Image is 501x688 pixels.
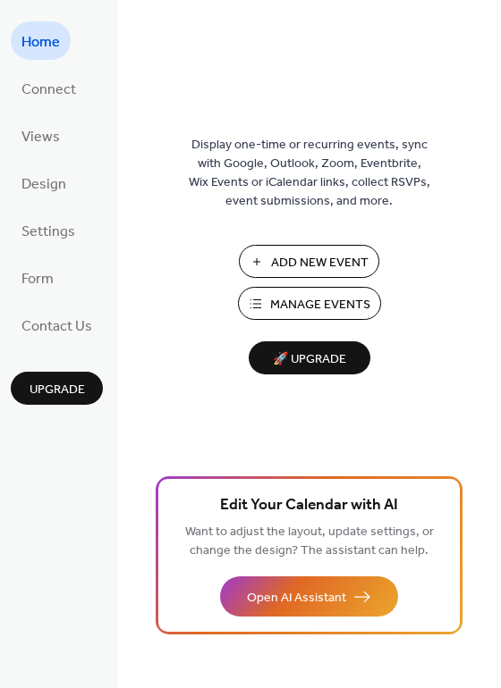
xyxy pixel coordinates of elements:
[239,245,379,278] button: Add New Event
[11,258,64,297] a: Form
[189,136,430,211] span: Display one-time or recurring events, sync with Google, Outlook, Zoom, Eventbrite, Wix Events or ...
[249,341,370,374] button: 🚀 Upgrade
[21,171,66,198] span: Design
[11,164,77,202] a: Design
[11,69,87,107] a: Connect
[11,211,86,249] a: Settings
[238,287,381,320] button: Manage Events
[259,348,360,372] span: 🚀 Upgrade
[21,123,60,151] span: Views
[185,520,434,563] span: Want to adjust the layout, update settings, or change the design? The assistant can help.
[21,29,60,56] span: Home
[21,265,54,293] span: Form
[11,21,71,60] a: Home
[220,493,398,518] span: Edit Your Calendar with AI
[220,576,398,617] button: Open AI Assistant
[30,381,85,399] span: Upgrade
[11,372,103,405] button: Upgrade
[21,76,76,104] span: Connect
[11,306,103,344] a: Contact Us
[21,313,92,340] span: Contact Us
[271,254,369,273] span: Add New Event
[21,218,75,246] span: Settings
[247,589,346,608] span: Open AI Assistant
[11,116,71,155] a: Views
[270,296,370,315] span: Manage Events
